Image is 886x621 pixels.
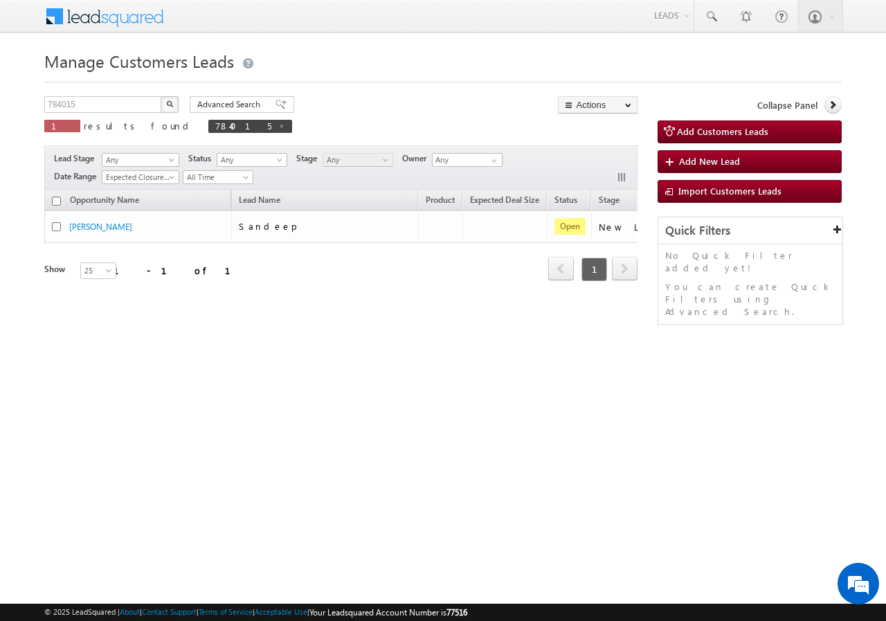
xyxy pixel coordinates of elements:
[72,73,233,91] div: Chat with us now
[484,154,501,168] a: Show All Items
[612,258,638,280] a: next
[665,249,835,274] p: No Quick Filter added yet!
[69,222,132,232] a: [PERSON_NAME]
[217,153,287,167] a: Any
[554,218,586,235] span: Open
[432,153,503,167] input: Type to Search
[463,192,546,210] a: Expected Deal Size
[80,262,116,279] a: 25
[24,73,58,91] img: d_60004797649_company_0_60004797649
[658,217,842,244] div: Quick Filters
[44,606,467,619] span: © 2025 LeadSquared | | | | |
[612,257,638,280] span: next
[199,607,253,616] a: Terms of Service
[599,195,620,205] span: Stage
[309,607,467,618] span: Your Leadsquared Account Number is
[558,96,638,114] button: Actions
[548,257,574,280] span: prev
[54,152,100,165] span: Lead Stage
[215,120,271,132] span: 784015
[44,263,69,276] div: Show
[102,170,179,184] a: Expected Closure Date
[114,262,247,278] div: 1 - 1 of 1
[81,264,118,277] span: 25
[102,171,174,183] span: Expected Closure Date
[54,170,102,183] span: Date Range
[166,100,173,107] img: Search
[592,192,626,210] a: Stage
[197,98,264,111] span: Advanced Search
[665,280,835,318] p: You can create Quick Filters using Advanced Search.
[183,170,253,184] a: All Time
[548,258,574,280] a: prev
[548,192,584,210] a: Status
[323,154,389,166] span: Any
[678,185,781,197] span: Import Customers Leads
[188,152,217,165] span: Status
[120,607,140,616] a: About
[227,7,260,40] div: Minimize live chat window
[102,154,174,166] span: Any
[52,197,61,206] input: Check all records
[84,120,194,132] span: results found
[677,125,768,137] span: Add Customers Leads
[70,195,139,205] span: Opportunity Name
[142,607,197,616] a: Contact Support
[217,154,283,166] span: Any
[239,220,296,232] span: Sandeep
[255,607,307,616] a: Acceptable Use
[323,153,393,167] a: Any
[446,607,467,618] span: 77516
[51,120,73,132] span: 1
[102,153,179,167] a: Any
[402,152,432,165] span: Owner
[44,50,234,72] span: Manage Customers Leads
[18,128,253,415] textarea: Type your message and hit 'Enter'
[232,192,287,210] span: Lead Name
[679,155,740,167] span: Add New Lead
[63,192,146,210] a: Opportunity Name
[183,171,249,183] span: All Time
[188,426,251,445] em: Start Chat
[581,258,607,281] span: 1
[599,221,668,233] div: New Lead
[296,152,323,165] span: Stage
[470,195,539,205] span: Expected Deal Size
[426,195,455,205] span: Product
[757,99,817,111] span: Collapse Panel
